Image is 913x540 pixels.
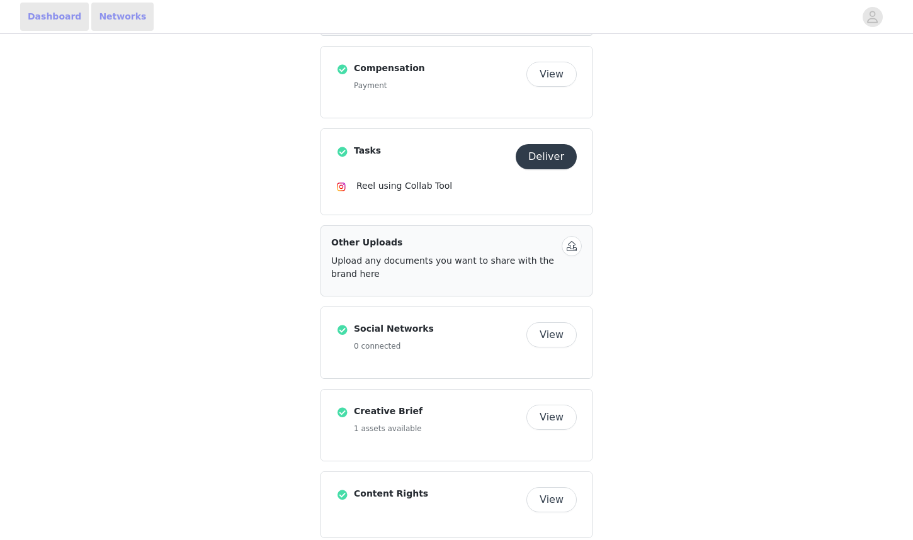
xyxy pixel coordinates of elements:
[320,389,593,461] div: Creative Brief
[354,80,521,91] h5: Payment
[866,7,878,27] div: avatar
[526,330,577,340] a: View
[91,3,154,31] a: Networks
[354,423,521,434] h5: 1 assets available
[320,307,593,379] div: Social Networks
[516,152,577,162] a: Deliver
[356,181,452,191] span: Reel using Collab Tool
[526,405,577,430] button: View
[354,405,521,418] h4: Creative Brief
[320,128,593,215] div: Tasks
[331,236,557,249] h4: Other Uploads
[354,487,521,500] h4: Content Rights
[354,342,400,351] span: 0 connected
[516,144,577,169] button: Deliver
[331,256,554,279] span: Upload any documents you want to share with the brand here
[526,322,577,347] button: View
[320,46,593,118] div: Compensation
[354,322,521,335] h4: Social Networks
[526,70,577,79] a: View
[526,413,577,422] a: View
[354,144,511,157] h4: Tasks
[336,182,346,192] img: Instagram Icon
[20,3,89,31] a: Dashboard
[320,471,593,538] div: Content Rights
[354,62,521,75] h4: Compensation
[526,62,577,87] button: View
[526,487,577,512] button: View
[526,495,577,505] a: View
